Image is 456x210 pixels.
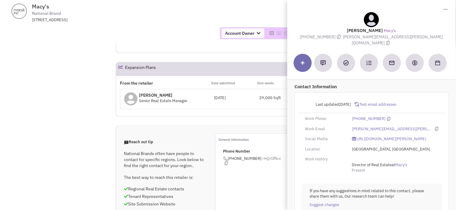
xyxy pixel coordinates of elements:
span: [PHONE_NUMBER] [223,156,299,166]
span: Test email addresses [359,102,396,107]
img: Please add to your accounts [284,31,288,36]
img: Add a Task [343,60,349,66]
span: [DATE] [339,102,351,107]
div: [GEOGRAPHIC_DATA], [GEOGRAPHIC_DATA] [348,147,442,152]
span: –HQ/Office [261,156,281,161]
div: Work Email [301,126,348,132]
img: Subscribe to a cadence [366,60,372,66]
div: Work Phone [301,116,348,122]
p: General information [219,137,299,143]
span: Senior Real Estate Manager [139,98,187,103]
div: Work History [301,157,348,162]
img: Send an email [389,60,395,66]
p: From the retailer [120,80,212,86]
span: Director of Real Estate [352,162,392,167]
p: Phone Number [223,149,299,154]
div: Location [301,147,348,152]
a: [PERSON_NAME][EMAIL_ADDRESS][PERSON_NAME][DOMAIN_NAME] [352,126,432,132]
img: Add a note [320,60,326,66]
img: teammate.png [364,12,379,27]
p: [PERSON_NAME] [139,92,187,98]
h2: Expansion Plans [125,62,156,76]
lable: [PERSON_NAME] [347,27,383,33]
span: at [352,162,407,167]
p: Tenant Representatives [124,193,208,199]
p: Regional Real Estate contacts [124,186,208,192]
a: Suggest changes [310,202,339,208]
div: 29,000 Sqft [259,95,304,101]
img: Schedule a Meeting [435,60,440,65]
p: The best way to reach this retailer is: [124,174,208,180]
a: Macy's [395,162,407,168]
div: [DATE] [214,95,259,101]
div: [STREET_ADDRESS] [32,17,189,23]
span: Macy's [32,3,49,10]
p: Size needs [257,80,303,86]
div: Social Media [301,136,348,142]
p: Date submitted [211,80,257,86]
a: [URL][DOMAIN_NAME][PERSON_NAME] [352,136,426,142]
a: [PHONE_NUMBER] [352,116,385,122]
span: [PHONE_NUMBER] [300,34,343,40]
span: Account Owner [222,28,264,38]
p: National Brands often have people to contact for specific regions. Look below to find the right c... [124,150,208,169]
p: If you have any suggestions in mind related to this contact, please share them with us, Our resea... [310,188,434,199]
p: Contact Information [294,83,449,90]
a: Macy's [384,28,396,34]
span: National Brand [32,10,61,17]
div: Last updated [301,99,355,110]
span: [PERSON_NAME][EMAIL_ADDRESS][PERSON_NAME][DOMAIN_NAME] [343,34,443,46]
span: Present [352,168,365,173]
img: Please add to your accounts [276,31,281,36]
span: Reach out tip [124,139,153,144]
img: icon-phone.png [223,156,228,161]
p: Site Submission Website [124,201,208,207]
img: Create a deal [412,60,418,66]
